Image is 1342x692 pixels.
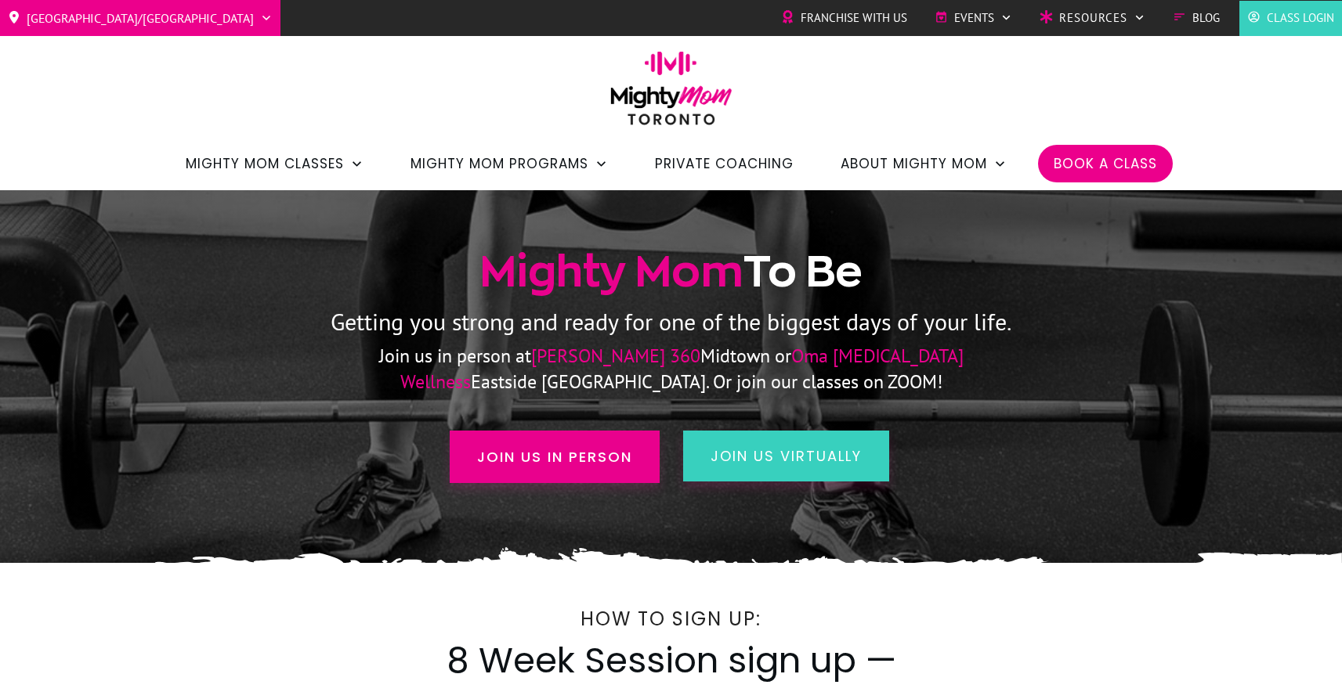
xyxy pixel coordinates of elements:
[581,606,761,632] span: How to Sign Up:
[841,150,1007,177] a: About Mighty Mom
[1173,6,1220,30] a: Blog
[400,344,964,393] span: Oma [MEDICAL_DATA] Wellness
[479,247,743,294] span: Mighty Mom
[935,6,1012,30] a: Events
[841,150,987,177] span: About Mighty Mom
[202,243,1141,300] h1: To Be
[186,150,364,177] a: Mighty Mom Classes
[313,344,1029,395] p: Join us in person at Midtown or Eastside [GEOGRAPHIC_DATA]. Or join our classes on ZOOM!
[1059,6,1127,30] span: Resources
[1040,6,1145,30] a: Resources
[1247,6,1334,30] a: Class Login
[1054,150,1157,177] a: Book a Class
[477,446,632,467] span: Join us in person
[8,5,273,31] a: [GEOGRAPHIC_DATA]/[GEOGRAPHIC_DATA]
[202,301,1141,343] p: Getting you strong and ready for one of the biggest days of your life.
[711,446,862,466] span: join us virtually
[655,150,794,177] a: Private Coaching
[531,344,700,368] span: [PERSON_NAME] 360
[683,431,889,481] a: join us virtually
[1267,6,1334,30] span: Class Login
[1192,6,1220,30] span: Blog
[450,431,660,483] a: Join us in person
[27,5,254,31] span: [GEOGRAPHIC_DATA]/[GEOGRAPHIC_DATA]
[954,6,994,30] span: Events
[781,6,907,30] a: Franchise with Us
[186,150,344,177] span: Mighty Mom Classes
[602,51,740,136] img: mightymom-logo-toronto
[801,6,907,30] span: Franchise with Us
[411,150,588,177] span: Mighty Mom Programs
[411,150,608,177] a: Mighty Mom Programs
